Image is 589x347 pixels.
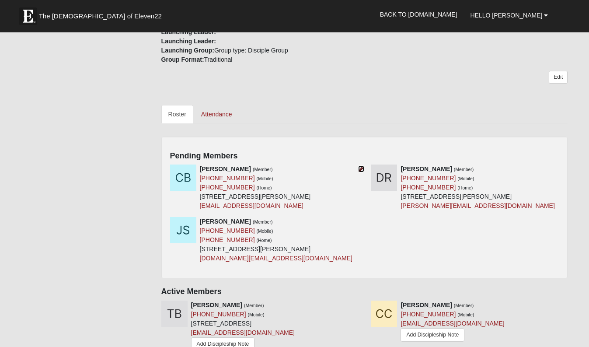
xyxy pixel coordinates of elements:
[248,312,265,317] small: (Mobile)
[200,227,255,234] a: [PHONE_NUMBER]
[161,105,193,123] a: Roster
[401,165,554,210] div: [STREET_ADDRESS][PERSON_NAME]
[401,320,504,327] a: [EMAIL_ADDRESS][DOMAIN_NAME]
[257,185,272,190] small: (Home)
[457,312,474,317] small: (Mobile)
[191,311,246,318] a: [PHONE_NUMBER]
[454,303,474,308] small: (Member)
[200,218,251,225] strong: [PERSON_NAME]
[161,287,568,297] h4: Active Members
[200,165,311,210] div: [STREET_ADDRESS][PERSON_NAME]
[200,184,255,191] a: [PHONE_NUMBER]
[464,4,554,26] a: Hello [PERSON_NAME]
[401,301,452,308] strong: [PERSON_NAME]
[161,38,216,45] strong: Launching Leader:
[257,228,273,234] small: (Mobile)
[244,303,264,308] small: (Member)
[457,176,474,181] small: (Mobile)
[454,167,474,172] small: (Member)
[194,105,239,123] a: Attendance
[200,217,352,263] div: [STREET_ADDRESS][PERSON_NAME]
[457,185,473,190] small: (Home)
[200,165,251,172] strong: [PERSON_NAME]
[470,12,542,19] span: Hello [PERSON_NAME]
[161,56,204,63] strong: Group Format:
[257,176,273,181] small: (Mobile)
[401,184,456,191] a: [PHONE_NUMBER]
[200,202,303,209] a: [EMAIL_ADDRESS][DOMAIN_NAME]
[401,175,456,182] a: [PHONE_NUMBER]
[373,4,464,25] a: Back to [DOMAIN_NAME]
[15,3,190,25] a: The [DEMOGRAPHIC_DATA] of Eleven22
[200,236,255,243] a: [PHONE_NUMBER]
[253,219,273,224] small: (Member)
[191,329,295,336] a: [EMAIL_ADDRESS][DOMAIN_NAME]
[191,301,242,308] strong: [PERSON_NAME]
[401,165,452,172] strong: [PERSON_NAME]
[161,47,214,54] strong: Launching Group:
[253,167,273,172] small: (Member)
[200,175,255,182] a: [PHONE_NUMBER]
[401,202,554,209] a: [PERSON_NAME][EMAIL_ADDRESS][DOMAIN_NAME]
[401,311,456,318] a: [PHONE_NUMBER]
[549,71,568,84] a: Edit
[200,255,352,262] a: [DOMAIN_NAME][EMAIL_ADDRESS][DOMAIN_NAME]
[257,238,272,243] small: (Home)
[401,328,464,342] a: Add Discipleship Note
[170,151,559,161] h4: Pending Members
[19,7,37,25] img: Eleven22 logo
[39,12,162,21] span: The [DEMOGRAPHIC_DATA] of Eleven22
